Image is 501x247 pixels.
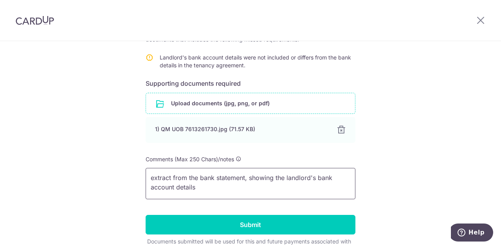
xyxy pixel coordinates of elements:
[16,16,54,25] img: CardUp
[146,79,355,88] h6: Supporting documents required
[146,156,234,162] span: Comments (Max 250 Chars)/notes
[160,54,351,69] span: Landlord's bank account details were not included or differs from the bank details in the tenancy...
[146,93,355,114] div: Upload documents (jpg, png, or pdf)
[451,224,493,243] iframe: Opens a widget where you can find more information
[155,125,327,133] div: 1) QM UOB 7613261730.jpg (71.57 KB)
[146,215,355,234] input: Submit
